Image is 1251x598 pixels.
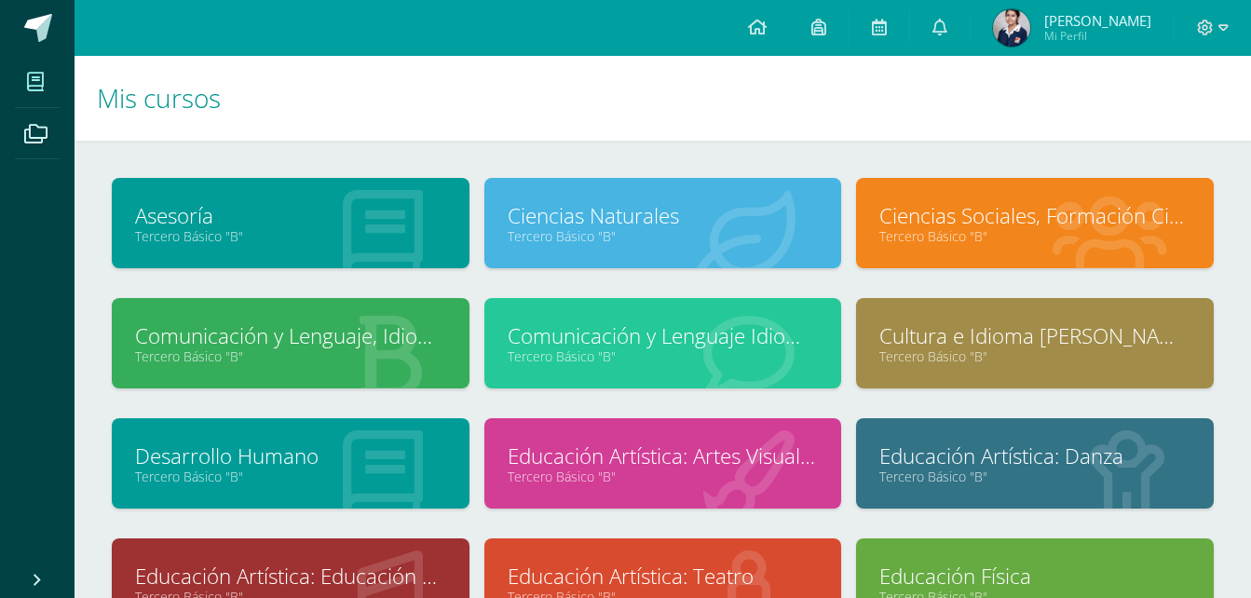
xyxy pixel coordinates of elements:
[135,468,446,485] a: Tercero Básico "B"
[135,321,446,350] a: Comunicación y Lenguaje, Idioma Español
[879,321,1190,350] a: Cultura e Idioma [PERSON_NAME] o Xinca
[1044,11,1151,30] span: [PERSON_NAME]
[993,9,1030,47] img: 4e5fd905e60cb99c7361d3ec9c143164.png
[135,562,446,591] a: Educación Artística: Educación Musical
[508,442,819,470] a: Educación Artística: Artes Visuales
[508,227,819,245] a: Tercero Básico "B"
[879,562,1190,591] a: Educación Física
[508,201,819,230] a: Ciencias Naturales
[879,468,1190,485] a: Tercero Básico "B"
[879,442,1190,470] a: Educación Artística: Danza
[508,468,819,485] a: Tercero Básico "B"
[879,201,1190,230] a: Ciencias Sociales, Formación Ciudadana e Interculturalidad
[135,227,446,245] a: Tercero Básico "B"
[508,321,819,350] a: Comunicación y Lenguaje Idioma Extranjero Inglés
[879,227,1190,245] a: Tercero Básico "B"
[1044,28,1151,44] span: Mi Perfil
[135,201,446,230] a: Asesoría
[508,562,819,591] a: Educación Artística: Teatro
[508,347,819,365] a: Tercero Básico "B"
[135,347,446,365] a: Tercero Básico "B"
[97,80,221,116] span: Mis cursos
[135,442,446,470] a: Desarrollo Humano
[879,347,1190,365] a: Tercero Básico "B"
